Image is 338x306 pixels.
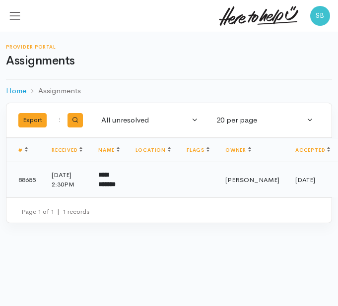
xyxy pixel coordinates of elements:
button: Export [18,113,47,127]
div: 20 per page [216,115,305,126]
time: [DATE] [295,176,315,184]
span: [PERSON_NAME] [225,176,279,184]
td: [DATE] 2:30PM [44,162,90,197]
div: All unresolved [101,115,190,126]
a: Home [6,85,26,97]
button: 20 per page [210,111,320,130]
td: 88655 [6,162,44,197]
a: Accepted [295,147,330,153]
a: Flags [187,147,209,153]
a: # [18,147,28,153]
input: Search [59,109,62,132]
h6: Provider Portal [6,44,332,50]
small: Page 1 of 1 1 records [21,207,89,216]
a: Owner [225,147,251,153]
a: Received [52,147,82,153]
span: | [57,207,60,216]
a: SB [310,10,330,20]
span: SB [310,6,330,26]
nav: breadcrumb [6,79,332,103]
a: Location [135,147,171,153]
h1: Assignments [6,54,332,67]
img: heretohelpu.svg [219,6,298,26]
button: Toggle navigation [8,7,22,25]
button: All unresolved [95,111,204,130]
a: Name [98,147,119,153]
li: Assignments [26,85,81,97]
